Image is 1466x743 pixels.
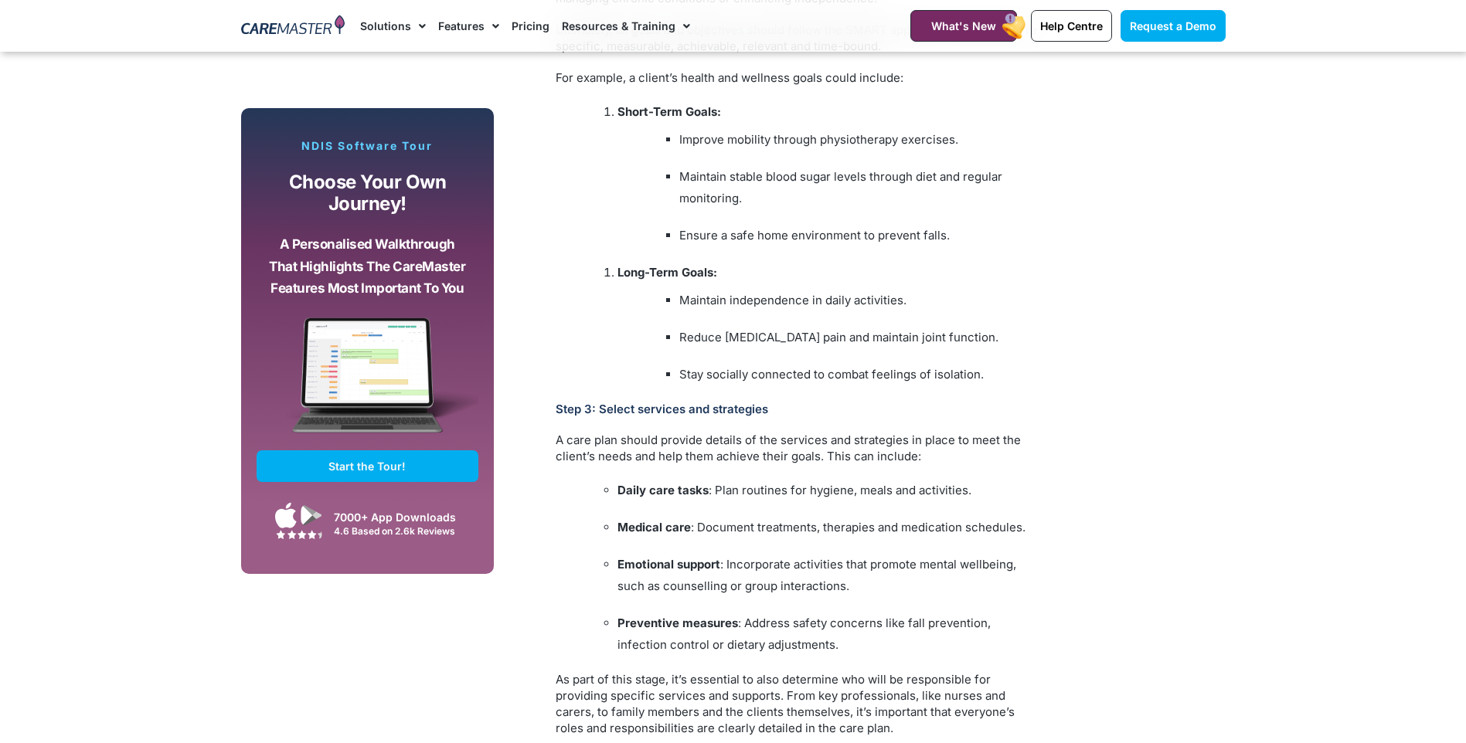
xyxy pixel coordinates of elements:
span: Request a Demo [1130,19,1216,32]
img: Apple App Store Icon [275,502,297,528]
li: : Address safety concerns like fall prevention, infection control or dietary adjustments. [617,612,1043,656]
strong: Short-Term Goals: [617,104,721,119]
span: Help Centre [1040,19,1103,32]
img: Google Play Store App Review Stars [276,530,322,539]
li: Maintain independence in daily activities. [679,290,1043,311]
img: CareMaster Software Mockup on Screen [257,317,479,450]
li: Reduce [MEDICAL_DATA] pain and maintain joint function. [679,327,1043,348]
strong: Emotional support [617,557,720,572]
a: Help Centre [1031,10,1112,42]
h3: Step 3: Select services and strategies [556,402,1043,416]
p: NDIS Software Tour [257,139,479,153]
img: CareMaster Logo [241,15,345,38]
div: 4.6 Based on 2.6k Reviews [334,525,471,537]
span: What's New [931,19,996,32]
a: Request a Demo [1121,10,1226,42]
strong: Daily care tasks [617,483,709,497]
strong: Medical care [617,520,691,534]
p: Choose your own journey! [268,171,468,215]
li: Stay socially connected to combat feelings of isolation. [679,364,1043,385]
p: As part of this stage, it’s essential to also determine who will be responsible for providing spe... [556,671,1043,736]
li: : Document treatments, therapies and medication schedules. [617,517,1043,538]
a: What's New [910,10,1017,42]
p: For example, a client’s health and wellness goals could include: [556,70,1043,86]
img: Google Play App Icon [301,504,322,527]
li: Maintain stable blood sugar levels through diet and regular monitoring. [679,166,1043,209]
li: Ensure a safe home environment to prevent falls. [679,225,1043,246]
li: : Plan routines for hygiene, meals and activities. [617,480,1043,501]
a: Start the Tour! [257,450,479,482]
li: : Incorporate activities that promote mental wellbeing, such as counselling or group interactions. [617,554,1043,597]
div: 7000+ App Downloads [334,509,471,525]
li: Improve mobility through physiotherapy exercises. [679,129,1043,151]
strong: Preventive measures [617,616,738,630]
span: Start the Tour! [328,460,406,473]
p: A care plan should provide details of the services and strategies in place to meet the client’s n... [556,432,1043,464]
p: A personalised walkthrough that highlights the CareMaster features most important to you [268,233,468,300]
strong: Long-Term Goals: [617,265,717,280]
